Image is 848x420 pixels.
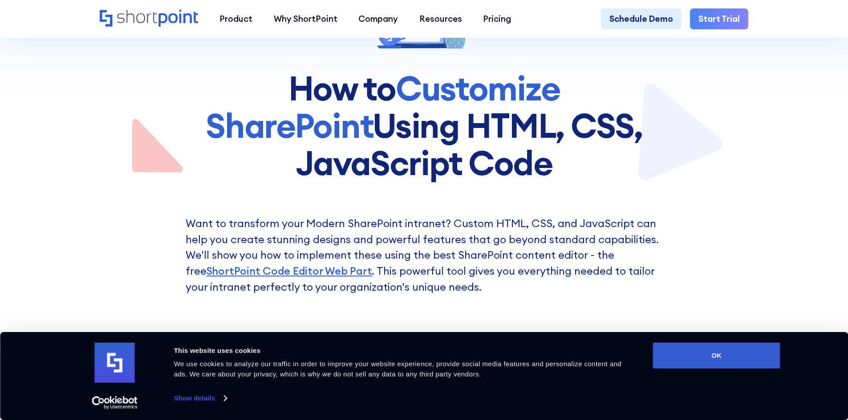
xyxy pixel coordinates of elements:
[174,345,633,356] div: This website uses cookies
[601,8,682,30] a: Schedule Demo
[76,396,154,409] a: Usercentrics Cookiebot - opens in a new window
[690,8,748,30] a: Start Trial
[170,70,678,181] h1: How to Using HTML, CSS, JavaScript Code
[419,12,462,25] div: Resources
[348,8,409,30] a: Company
[207,264,372,277] a: ShortPoint Code Editor Web Part
[688,317,848,420] iframe: Chat Widget
[174,360,622,378] span: We use cookies to analyze our traffic in order to improve your website experience, provide social...
[653,343,780,368] button: OK
[174,392,227,405] a: Show details
[483,12,511,25] div: Pricing
[473,8,522,30] a: Pricing
[95,343,135,383] img: logo
[358,12,398,25] div: Company
[274,12,337,25] div: Why ShortPoint
[409,8,473,30] a: Resources
[100,10,198,28] a: Home
[219,12,252,25] div: Product
[209,8,263,30] a: Product
[206,67,560,147] span: Customize SharePoint
[186,216,663,295] p: Want to transform your Modern SharePoint intranet? Custom HTML, CSS, and JavaScript can help you ...
[263,8,348,30] a: Why ShortPoint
